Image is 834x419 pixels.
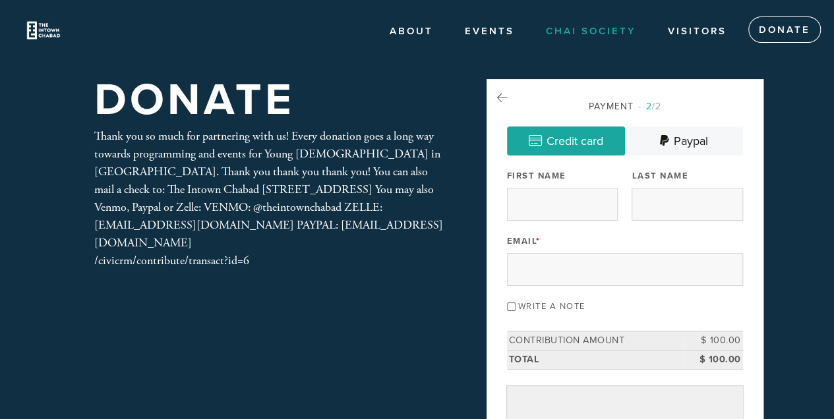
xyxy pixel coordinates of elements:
[507,331,684,350] td: Contribution Amount
[684,331,743,350] td: $ 100.00
[94,252,444,269] div: /civicrm/contribute/transact?id=6
[625,126,743,155] a: Paypal
[507,350,684,369] td: Total
[380,19,443,44] a: About
[632,170,688,182] label: Last Name
[748,16,821,43] a: Donate
[507,99,743,113] div: Payment
[536,236,541,246] span: This field is required.
[94,79,295,122] h1: Donate
[518,301,585,312] label: Write a note
[507,126,625,155] a: Credit card
[507,170,566,182] label: First Name
[646,101,652,112] span: 2
[638,101,661,112] span: /2
[507,235,541,247] label: Email
[94,127,444,269] div: Thank you so much for partnering with us! Every donation goes a long way towards programming and ...
[455,19,524,44] a: Events
[658,19,736,44] a: Visitors
[20,7,67,54] img: Untitled%20design-7.png
[536,19,646,44] a: Chai society
[684,350,743,369] td: $ 100.00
